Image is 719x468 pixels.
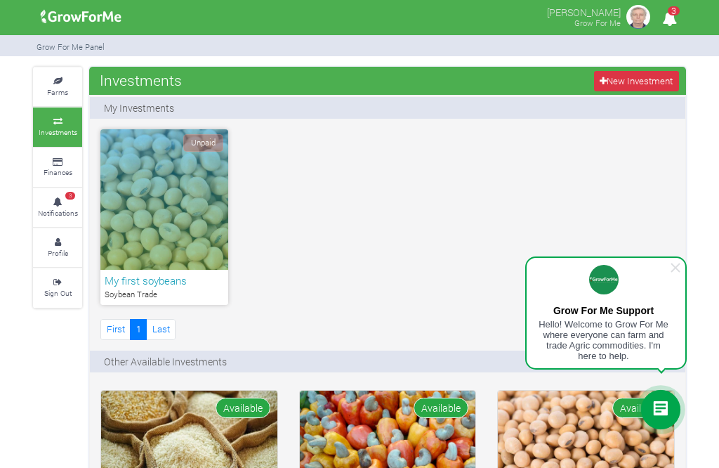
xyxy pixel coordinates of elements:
a: First [100,319,131,339]
a: Finances [33,148,82,187]
small: Sign Out [44,288,72,298]
h6: My first soybeans [105,274,224,287]
span: Investments [96,66,185,94]
small: Investments [39,127,77,137]
a: Sign Out [33,268,82,307]
a: Profile [33,228,82,267]
small: Finances [44,167,72,177]
p: My Investments [104,100,174,115]
a: New Investment [594,71,679,91]
p: Other Available Investments [104,354,227,369]
i: Notifications [656,3,683,34]
small: Farms [47,87,68,97]
small: Profile [48,248,68,258]
a: 1 [130,319,147,339]
a: Unpaid My first soybeans Soybean Trade [100,129,228,305]
span: Available [612,398,667,418]
a: 3 [656,13,683,27]
small: Grow For Me Panel [37,41,105,52]
span: 3 [668,6,680,15]
p: [PERSON_NAME] [547,3,621,20]
span: 3 [65,192,75,200]
span: Available [216,398,270,418]
div: Hello! Welcome to Grow For Me where everyone can farm and trade Agric commodities. I'm here to help. [537,319,670,361]
nav: Page Navigation [100,319,176,339]
span: Available [414,398,468,418]
small: Grow For Me [574,18,621,28]
a: Farms [33,67,82,106]
img: growforme image [36,3,126,31]
div: Grow For Me Support [537,305,670,316]
a: 3 Notifications [33,188,82,227]
small: Notifications [38,208,78,218]
span: Unpaid [183,134,223,152]
a: Investments [33,108,82,146]
p: Soybean Trade [105,289,224,301]
a: Last [146,319,176,339]
img: growforme image [624,3,652,31]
